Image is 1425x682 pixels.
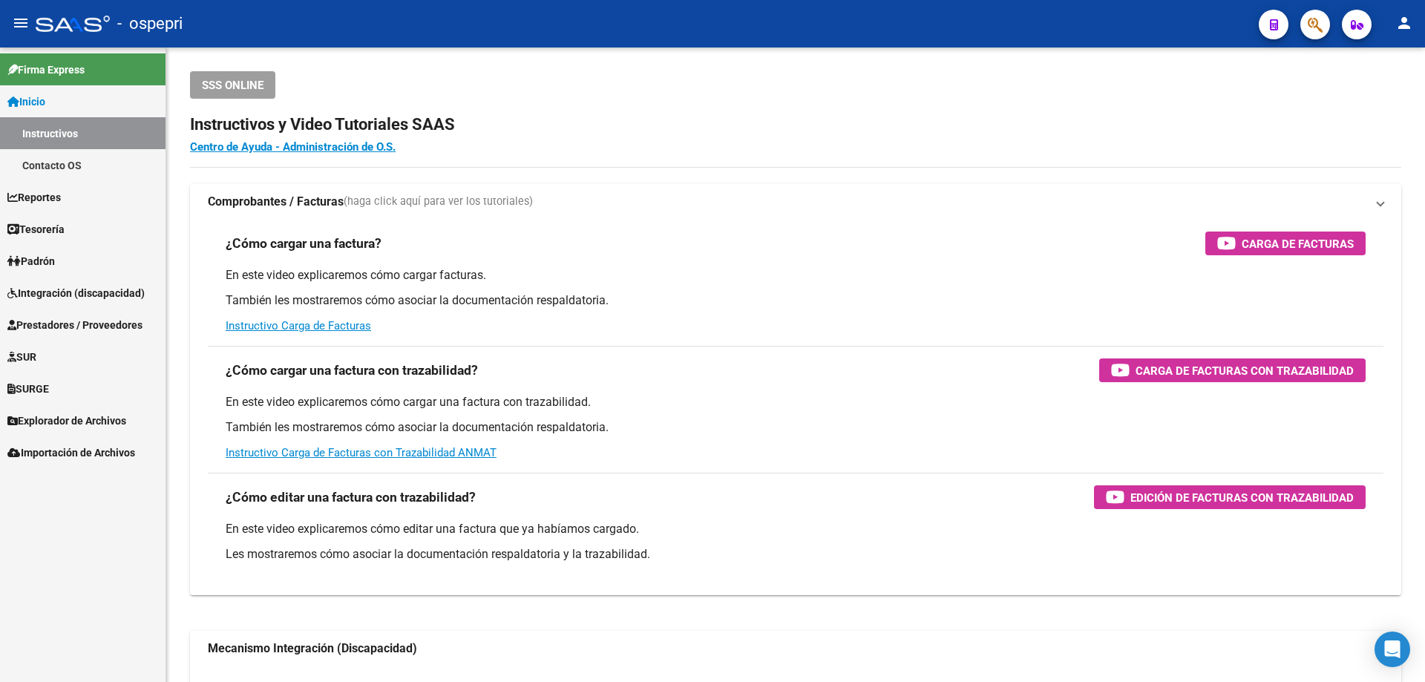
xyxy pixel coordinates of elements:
p: También les mostraremos cómo asociar la documentación respaldatoria. [226,419,1366,436]
div: Open Intercom Messenger [1375,632,1410,667]
mat-expansion-panel-header: Comprobantes / Facturas(haga click aquí para ver los tutoriales) [190,184,1401,220]
span: Carga de Facturas [1242,235,1354,253]
mat-icon: person [1395,14,1413,32]
span: Importación de Archivos [7,445,135,461]
button: Carga de Facturas [1205,232,1366,255]
span: Inicio [7,94,45,110]
p: También les mostraremos cómo asociar la documentación respaldatoria. [226,292,1366,309]
span: Edición de Facturas con Trazabilidad [1130,488,1354,507]
span: SSS ONLINE [202,79,263,92]
span: Firma Express [7,62,85,78]
p: En este video explicaremos cómo editar una factura que ya habíamos cargado. [226,521,1366,537]
button: Edición de Facturas con Trazabilidad [1094,485,1366,509]
span: Carga de Facturas con Trazabilidad [1136,361,1354,380]
a: Instructivo Carga de Facturas con Trazabilidad ANMAT [226,446,497,459]
span: (haga click aquí para ver los tutoriales) [344,194,533,210]
button: SSS ONLINE [190,71,275,99]
h3: ¿Cómo cargar una factura con trazabilidad? [226,360,478,381]
span: Tesorería [7,221,65,237]
strong: Comprobantes / Facturas [208,194,344,210]
span: Explorador de Archivos [7,413,126,429]
mat-expansion-panel-header: Mecanismo Integración (Discapacidad) [190,631,1401,666]
p: En este video explicaremos cómo cargar facturas. [226,267,1366,283]
span: SURGE [7,381,49,397]
a: Instructivo Carga de Facturas [226,319,371,332]
span: SUR [7,349,36,365]
a: Centro de Ayuda - Administración de O.S. [190,140,396,154]
h3: ¿Cómo editar una factura con trazabilidad? [226,487,476,508]
span: Reportes [7,189,61,206]
span: Integración (discapacidad) [7,285,145,301]
p: En este video explicaremos cómo cargar una factura con trazabilidad. [226,394,1366,410]
button: Carga de Facturas con Trazabilidad [1099,358,1366,382]
h2: Instructivos y Video Tutoriales SAAS [190,111,1401,139]
span: Padrón [7,253,55,269]
mat-icon: menu [12,14,30,32]
div: Comprobantes / Facturas(haga click aquí para ver los tutoriales) [190,220,1401,595]
p: Les mostraremos cómo asociar la documentación respaldatoria y la trazabilidad. [226,546,1366,563]
span: Prestadores / Proveedores [7,317,142,333]
strong: Mecanismo Integración (Discapacidad) [208,640,417,657]
h3: ¿Cómo cargar una factura? [226,233,381,254]
span: - ospepri [117,7,183,40]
